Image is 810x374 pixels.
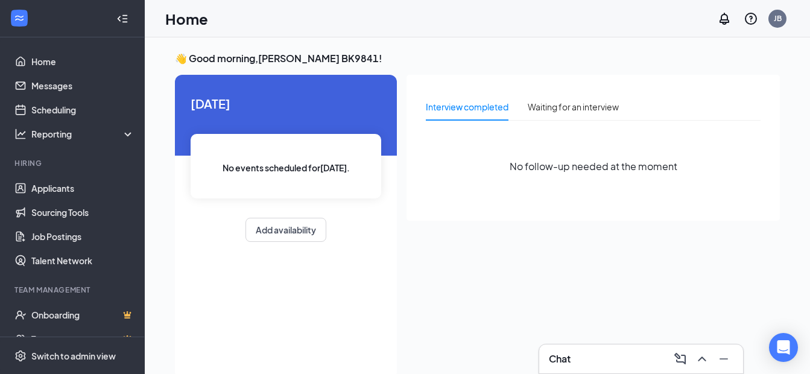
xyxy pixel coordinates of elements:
div: Reporting [31,128,135,140]
button: ChevronUp [692,349,712,369]
a: Job Postings [31,224,134,249]
h3: Chat [549,352,571,366]
h1: Home [165,8,208,29]
svg: ChevronUp [695,352,709,366]
a: Home [31,49,134,74]
svg: Minimize [717,352,731,366]
div: Switch to admin view [31,350,116,362]
div: Interview completed [426,100,508,113]
div: Waiting for an interview [528,100,619,113]
a: TeamCrown [31,327,134,351]
span: No events scheduled for [DATE] . [223,161,350,174]
div: Open Intercom Messenger [769,333,798,362]
span: No follow-up needed at the moment [510,159,677,174]
button: ComposeMessage [671,349,690,369]
button: Add availability [245,218,326,242]
h3: 👋 Good morning, [PERSON_NAME] BK9841 ! [175,52,780,65]
a: Sourcing Tools [31,200,134,224]
svg: Analysis [14,128,27,140]
a: Messages [31,74,134,98]
svg: Collapse [116,13,128,25]
svg: Notifications [717,11,732,26]
span: [DATE] [191,94,381,113]
div: JB [774,13,782,24]
a: OnboardingCrown [31,303,134,327]
div: Hiring [14,158,132,168]
svg: WorkstreamLogo [13,12,25,24]
button: Minimize [714,349,733,369]
a: Talent Network [31,249,134,273]
svg: Settings [14,350,27,362]
a: Applicants [31,176,134,200]
svg: QuestionInfo [744,11,758,26]
div: Team Management [14,285,132,295]
a: Scheduling [31,98,134,122]
svg: ComposeMessage [673,352,688,366]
